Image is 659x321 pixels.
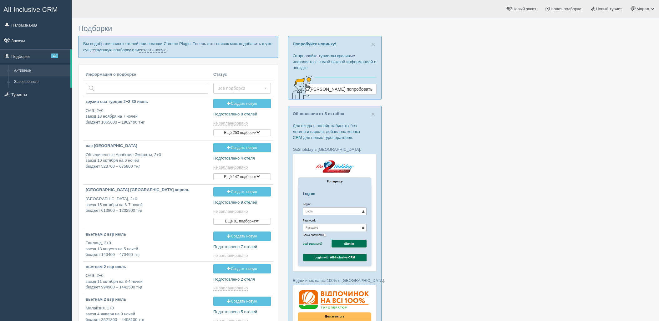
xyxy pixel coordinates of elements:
[213,218,271,225] button: Ещё 81 подборка
[596,7,622,11] span: Новый турист
[86,187,208,193] p: [GEOGRAPHIC_DATA] [GEOGRAPHIC_DATA] апрель
[213,277,271,283] p: Подготовлено 2 отеля
[213,173,271,180] button: Ещё 147 подборок
[293,278,384,283] a: Відпочинок на всі 100% в [GEOGRAPHIC_DATA]
[78,36,278,58] p: Вы подобрали список отелей при помощи Chrome Plugin. Теперь этот список можно добавить в уже суще...
[11,76,70,88] a: Завершённые
[636,7,649,11] span: Марал
[293,123,377,140] p: Для входа в онлайн кабинеты без логина и пароля, добавлена кнопка CRM для новых туроператоров.
[213,121,248,126] span: не запланировано
[213,165,248,170] span: не запланировано
[213,129,271,136] button: Ещё 253 подборки
[86,99,208,105] p: грузия оаэ турция 2+2 30 июнь
[293,147,360,152] a: Go2holiday в [GEOGRAPHIC_DATA]
[139,48,166,53] a: создать новую
[83,262,211,293] a: вьетнам 2 взр июль ОАЭ, 2+0заезд 11 октября на 3-4 ночейбюджет 994900 – 1442500 тңг
[83,229,211,261] a: вьетнам 2 взр июль Таиланд, 3+0заезд 18 августа на 5 ночейбюджет 140400 – 470400 тңг
[305,84,377,94] a: [PERSON_NAME] попробовать
[551,7,581,11] span: Новая подборка
[293,53,377,71] p: Отправляйте туристам красивые инфолисты с самой важной информацией о поездке
[371,41,375,48] button: Close
[0,0,72,18] a: All-Inclusive CRM
[51,53,58,58] span: 10
[293,278,377,283] p: :
[86,152,208,170] p: Объединенные Арабские Эмираты, 2+0 заезд 10 октября на 6 ночей бюджет 523700 – 675800 тңг
[86,108,208,125] p: ОАЭ, 2+0 заезд 18 ноября на 7 ночей бюджет 1065600 – 1962400 тңг
[11,65,70,76] a: Активные
[78,24,112,33] span: Подборки
[211,69,273,80] th: Статус
[86,83,208,94] input: Поиск по стране или туристу
[213,286,249,291] a: не запланировано
[86,297,208,303] p: вьетнам 2 взр июль
[213,264,271,273] a: Создать новую
[217,85,263,91] span: Все подборки
[213,187,271,196] a: Создать новую
[213,83,271,94] button: Все подборки
[213,253,248,258] span: не запланировано
[213,297,271,306] a: Создать новую
[293,154,377,271] img: go2holiday-login-via-crm-for-travel-agents.png
[213,165,249,170] a: не запланировано
[371,111,375,117] button: Close
[3,6,58,13] span: All-Inclusive CRM
[213,253,249,258] a: не запланировано
[213,309,271,315] p: Подготовлено 5 отелей
[83,69,211,80] th: Информация о подборке
[86,232,208,237] p: вьетнам 2 взр июль
[213,232,271,241] a: Создать новую
[86,240,208,258] p: Таиланд, 3+0 заезд 18 августа на 5 ночей бюджет 140400 – 470400 тңг
[213,155,271,161] p: Подготовлено 4 отеля
[86,273,208,290] p: ОАЭ, 2+0 заезд 11 октября на 3-4 ночей бюджет 994900 – 1442500 тңг
[371,110,375,118] span: ×
[83,96,211,130] a: грузия оаэ турция 2+2 30 июнь ОАЭ, 2+0заезд 18 ноября на 7 ночейбюджет 1065600 – 1962400 тңг
[213,209,249,214] a: не запланировано
[213,111,271,117] p: Подготовлено 8 отелей
[86,143,208,149] p: оаэ [GEOGRAPHIC_DATA]
[213,121,249,126] a: не запланировано
[293,111,344,116] a: Обновления от 5 октября
[213,99,271,108] a: Создать новую
[293,146,377,152] p: :
[86,196,208,214] p: [GEOGRAPHIC_DATA], 2+0 заезд 15 октября на 6-7 ночей бюджет 613800 – 1202900 тңг
[512,7,536,11] span: Новый заказ
[213,200,271,206] p: Подготовлено 9 отелей
[213,286,248,291] span: не запланировано
[213,209,248,214] span: не запланировано
[293,41,377,47] p: Попробуйте новинку!
[213,244,271,250] p: Подготовлено 7 отелей
[83,185,211,219] a: [GEOGRAPHIC_DATA] [GEOGRAPHIC_DATA] апрель [GEOGRAPHIC_DATA], 2+0заезд 15 октября на 6-7 ночейбюд...
[371,41,375,48] span: ×
[86,264,208,270] p: вьетнам 2 взр июль
[213,143,271,152] a: Создать новую
[83,140,211,175] a: оаэ [GEOGRAPHIC_DATA] Объединенные Арабские Эмираты, 2+0заезд 10 октября на 6 ночейбюджет 523700 ...
[288,75,313,100] img: creative-idea-2907357.png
